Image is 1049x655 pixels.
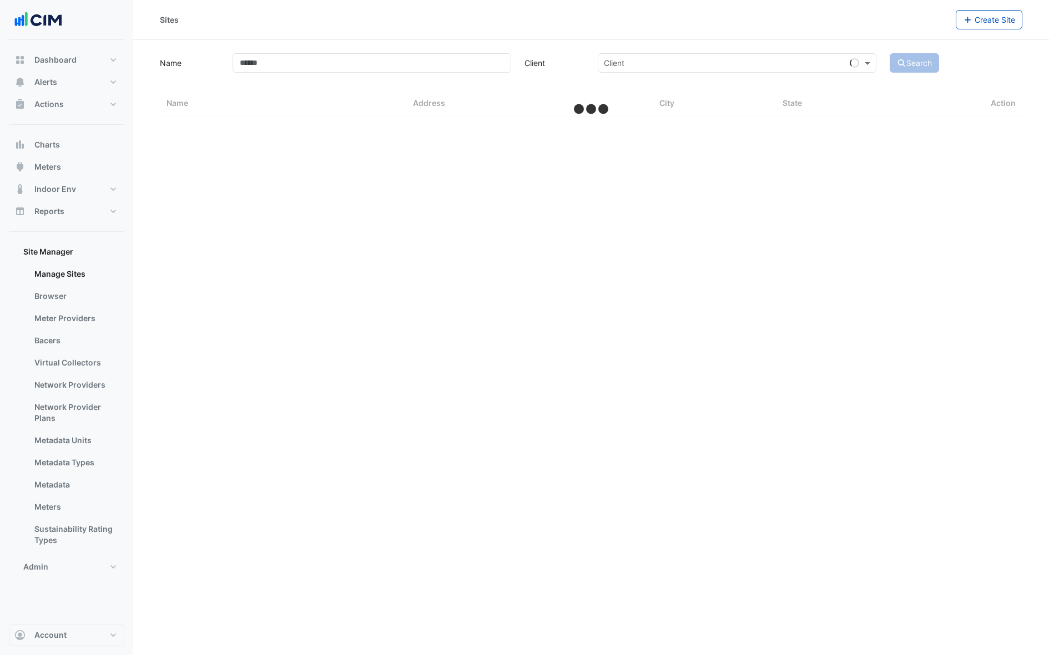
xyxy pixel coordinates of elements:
[26,429,124,451] a: Metadata Units
[518,53,591,73] label: Client
[23,246,73,257] span: Site Manager
[34,139,60,150] span: Charts
[783,98,802,108] span: State
[14,184,26,195] app-icon: Indoor Env
[34,629,67,641] span: Account
[14,161,26,172] app-icon: Meters
[14,139,26,150] app-icon: Charts
[26,263,124,285] a: Manage Sites
[34,184,76,195] span: Indoor Env
[23,561,48,572] span: Admin
[9,49,124,71] button: Dashboard
[9,156,124,178] button: Meters
[34,206,64,217] span: Reports
[14,77,26,88] app-icon: Alerts
[9,134,124,156] button: Charts
[26,307,124,329] a: Meter Providers
[34,54,77,65] span: Dashboard
[34,77,57,88] span: Alerts
[26,396,124,429] a: Network Provider Plans
[153,53,226,73] label: Name
[26,496,124,518] a: Meters
[9,263,124,556] div: Site Manager
[160,14,179,26] div: Sites
[659,98,674,108] span: City
[167,98,188,108] span: Name
[26,451,124,474] a: Metadata Types
[9,200,124,222] button: Reports
[9,178,124,200] button: Indoor Env
[9,241,124,263] button: Site Manager
[9,624,124,646] button: Account
[26,285,124,307] a: Browser
[14,206,26,217] app-icon: Reports
[13,9,63,31] img: Company Logo
[991,97,1016,110] span: Action
[9,556,124,578] button: Admin
[34,99,64,110] span: Actions
[26,352,124,374] a: Virtual Collectors
[26,474,124,496] a: Metadata
[14,54,26,65] app-icon: Dashboard
[34,161,61,172] span: Meters
[9,93,124,115] button: Actions
[26,374,124,396] a: Network Providers
[975,15,1015,24] span: Create Site
[14,99,26,110] app-icon: Actions
[413,98,445,108] span: Address
[956,10,1023,29] button: Create Site
[26,518,124,551] a: Sustainability Rating Types
[9,71,124,93] button: Alerts
[26,329,124,352] a: Bacers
